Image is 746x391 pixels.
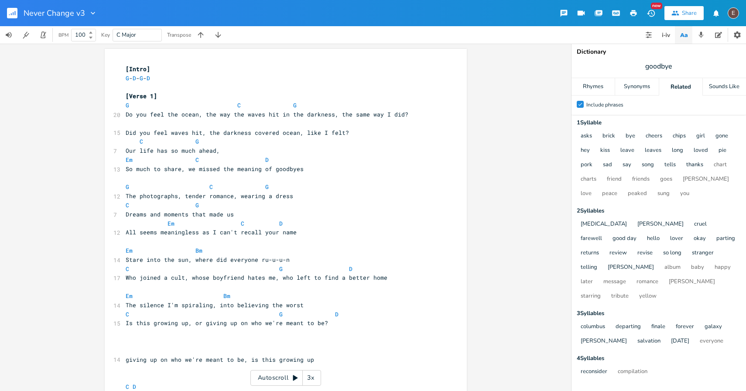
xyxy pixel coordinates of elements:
button: loved [694,147,708,154]
button: later [581,278,593,286]
button: friends [632,176,650,183]
button: [PERSON_NAME] [608,264,654,271]
div: edward [728,7,739,19]
span: G [126,74,129,82]
span: Who joined a cult, whose boyfriend hates me, who left to find a better home [126,274,387,281]
button: kiss [600,147,610,154]
button: song [642,161,654,169]
button: E [728,3,739,23]
button: hello [647,235,660,243]
button: galaxy [705,323,722,331]
span: goodbye [645,62,672,72]
span: C [126,383,129,391]
span: G [195,137,199,145]
button: farewell [581,235,602,243]
span: C [126,310,129,318]
span: D [349,265,352,273]
span: G [126,183,129,191]
span: D [133,74,136,82]
button: message [603,278,626,286]
button: returns [581,250,599,257]
button: [DATE] [671,338,689,345]
button: peace [602,190,617,198]
span: C [195,156,199,164]
button: thanks [686,161,703,169]
div: Share [682,9,697,17]
span: All seems meaningless as I can't recall your name [126,228,297,236]
button: New [642,5,660,21]
button: review [609,250,627,257]
button: forever [676,323,694,331]
button: compilation [618,368,647,376]
button: long [672,147,683,154]
button: sad [603,161,612,169]
button: love [581,190,592,198]
button: sung [657,190,670,198]
div: Rhymes [571,78,615,96]
div: Dictionary [577,49,741,55]
span: C [237,101,241,109]
div: 4 Syllable s [577,356,741,361]
button: hey [581,147,590,154]
button: chart [714,161,727,169]
span: Em [126,156,133,164]
span: D [335,310,339,318]
span: C [209,183,213,191]
button: salvation [637,338,660,345]
div: 1 Syllable [577,120,741,126]
span: G [293,101,297,109]
button: [PERSON_NAME] [581,338,627,345]
span: D [279,220,283,227]
span: Em [126,247,133,254]
button: you [680,190,689,198]
div: 3x [303,370,318,386]
span: G [279,310,283,318]
div: Include phrases [586,102,623,107]
button: starring [581,293,601,300]
button: leaves [645,147,661,154]
button: everyone [700,338,723,345]
button: goes [660,176,672,183]
span: giving up on who we're meant to be, is this growing up [126,356,314,364]
div: New [651,3,662,9]
button: say [623,161,631,169]
button: [PERSON_NAME] [683,176,729,183]
button: pie [719,147,726,154]
button: tells [664,161,676,169]
button: cruel [694,221,707,228]
button: telling [581,264,597,271]
span: Do you feel the ocean, the way the waves hit in the darkness, the same way I did? [126,110,408,118]
span: Is this growing up, or giving up on who we're meant to be? [126,319,328,327]
span: Our life has so much ahead, [126,147,220,154]
span: Never Change v3 [24,9,85,17]
button: parting [716,235,735,243]
button: gone [715,133,728,140]
span: Em [126,292,133,300]
button: cheers [646,133,662,140]
button: departing [616,323,641,331]
button: friend [607,176,622,183]
button: tribute [611,293,629,300]
div: Synonyms [615,78,658,96]
button: so long [663,250,681,257]
span: G [279,265,283,273]
button: okay [694,235,706,243]
button: peaked [628,190,647,198]
button: revise [637,250,653,257]
button: brick [602,133,615,140]
span: G [195,201,199,209]
span: The silence I'm spiraling, into believing the worst [126,301,304,309]
button: album [664,264,681,271]
span: C [126,265,129,273]
div: Transpose [167,32,191,38]
button: [MEDICAL_DATA] [581,221,627,228]
button: good day [613,235,636,243]
button: lover [670,235,683,243]
button: pork [581,161,592,169]
button: leave [620,147,634,154]
span: G [126,101,129,109]
span: D [133,383,136,391]
span: - - - [126,74,154,82]
button: baby [691,264,704,271]
button: finale [651,323,665,331]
